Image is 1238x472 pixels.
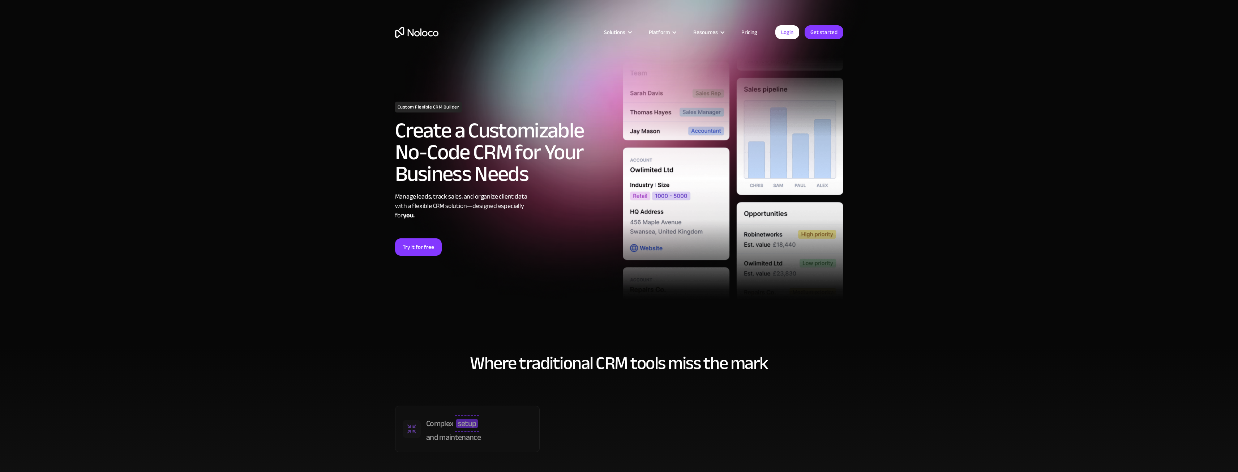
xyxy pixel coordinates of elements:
[426,418,453,429] div: Complex
[693,27,718,37] div: Resources
[732,27,766,37] a: Pricing
[649,27,670,37] div: Platform
[684,27,732,37] div: Resources
[772,408,810,419] div: Integrations
[395,27,438,38] a: home
[395,238,442,256] a: Try it for free
[395,353,843,373] h2: Where traditional CRM tools miss the mark
[805,25,843,39] a: Get started
[604,27,625,37] div: Solutions
[578,452,647,463] div: limited customization
[640,27,684,37] div: Platform
[395,120,616,185] h2: Create a Customizable No-Code CRM for Your Business Needs
[730,408,751,419] div: Clients
[403,209,415,221] strong: you.
[595,27,640,37] div: Solutions
[395,192,616,220] div: Manage leads, track sales, and organize client data with a flexible CRM solution—designed especia...
[426,432,481,443] div: and maintenance
[456,419,478,428] span: setup
[395,102,462,112] h1: Custom Flexible CRM Builder
[578,438,607,449] div: Rigid and
[775,25,799,39] a: Login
